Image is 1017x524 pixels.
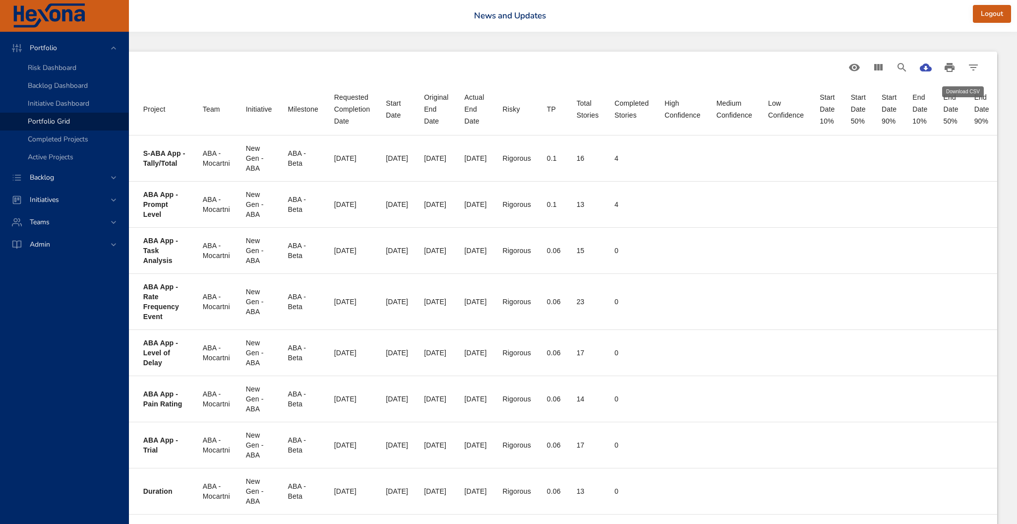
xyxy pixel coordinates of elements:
div: Sort [717,97,752,121]
span: Portfolio [22,43,65,53]
div: [DATE] [424,246,448,256]
button: Filter Table [961,56,985,79]
div: [DATE] [424,486,448,496]
img: Hexona [12,3,86,28]
div: [DATE] [424,440,448,450]
div: Start Date 10% [820,91,835,127]
div: Rigorous [503,297,531,307]
div: 4 [614,153,649,163]
div: 13 [577,199,599,209]
div: [DATE] [424,153,448,163]
div: End Date 50% [943,91,958,127]
div: 15 [577,246,599,256]
div: Rigorous [503,153,531,163]
div: Low Confidence [768,97,804,121]
div: ABA - Beta [288,481,318,501]
div: ABA - Mocartni [203,292,230,312]
div: New Gen - ABA [246,384,272,414]
div: Rigorous [503,348,531,358]
div: Risky [503,103,520,115]
div: Sort [288,103,318,115]
div: 17 [577,348,599,358]
div: [DATE] [386,348,408,358]
div: [DATE] [424,348,448,358]
div: ABA - Mocartni [203,389,230,409]
div: End Date 90% [974,91,989,127]
div: 17 [577,440,599,450]
div: ABA - Beta [288,435,318,455]
b: ABA App - Level of Delay [143,339,178,367]
span: Project [143,103,187,115]
div: ABA - Mocartni [203,148,230,168]
span: Risky [503,103,531,115]
div: 0 [614,348,649,358]
div: ABA - Mocartni [203,195,230,214]
div: [DATE] [386,486,408,496]
b: ABA App - Rate Frequency Event [143,283,179,321]
div: 0.06 [547,297,561,307]
div: Initiative [246,103,272,115]
div: [DATE] [386,394,408,404]
div: 0 [614,440,649,450]
span: Completed Stories [614,97,649,121]
div: ABA - Beta [288,195,318,214]
div: 13 [577,486,599,496]
div: [DATE] [465,440,487,450]
span: Actual End Date [465,91,487,127]
div: New Gen - ABA [246,287,272,317]
div: Sort [768,97,804,121]
div: Sort [386,97,408,121]
div: Milestone [288,103,318,115]
div: 0 [614,297,649,307]
div: Sort [143,103,166,115]
span: Completed Projects [28,134,88,144]
button: Logout [973,5,1011,23]
span: Portfolio Grid [28,117,70,126]
div: Sort [203,103,220,115]
div: Start Date 90% [882,91,897,127]
b: ABA App - Pain Rating [143,390,182,408]
div: [DATE] [334,199,370,209]
div: [DATE] [334,153,370,163]
div: [DATE] [334,486,370,496]
div: 0 [614,246,649,256]
span: Backlog [22,173,62,182]
div: [DATE] [334,348,370,358]
div: New Gen - ABA [246,143,272,173]
div: [DATE] [386,199,408,209]
div: Sort [424,91,448,127]
div: New Gen - ABA [246,236,272,265]
div: Original End Date [424,91,448,127]
button: Standard Views [842,56,866,79]
span: Team [203,103,230,115]
b: S-ABA App - Tally/Total [143,149,185,167]
div: 16 [577,153,599,163]
div: [DATE] [424,394,448,404]
div: Rigorous [503,199,531,209]
span: Risk Dashboard [28,63,76,72]
div: [DATE] [424,297,448,307]
div: 0.06 [547,246,561,256]
div: Sort [664,97,700,121]
div: [DATE] [465,246,487,256]
div: 0.1 [547,199,561,209]
div: Sort [465,91,487,127]
div: New Gen - ABA [246,190,272,219]
div: ABA - Mocartni [203,481,230,501]
div: Sort [334,91,370,127]
div: Sort [614,97,649,121]
div: [DATE] [465,199,487,209]
div: Rigorous [503,440,531,450]
b: ABA App - Prompt Level [143,191,178,218]
div: 14 [577,394,599,404]
span: Initiative Dashboard [28,99,89,108]
div: End Date 10% [912,91,927,127]
span: TP [547,103,561,115]
div: Medium Confidence [717,97,752,121]
div: ABA - Beta [288,389,318,409]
